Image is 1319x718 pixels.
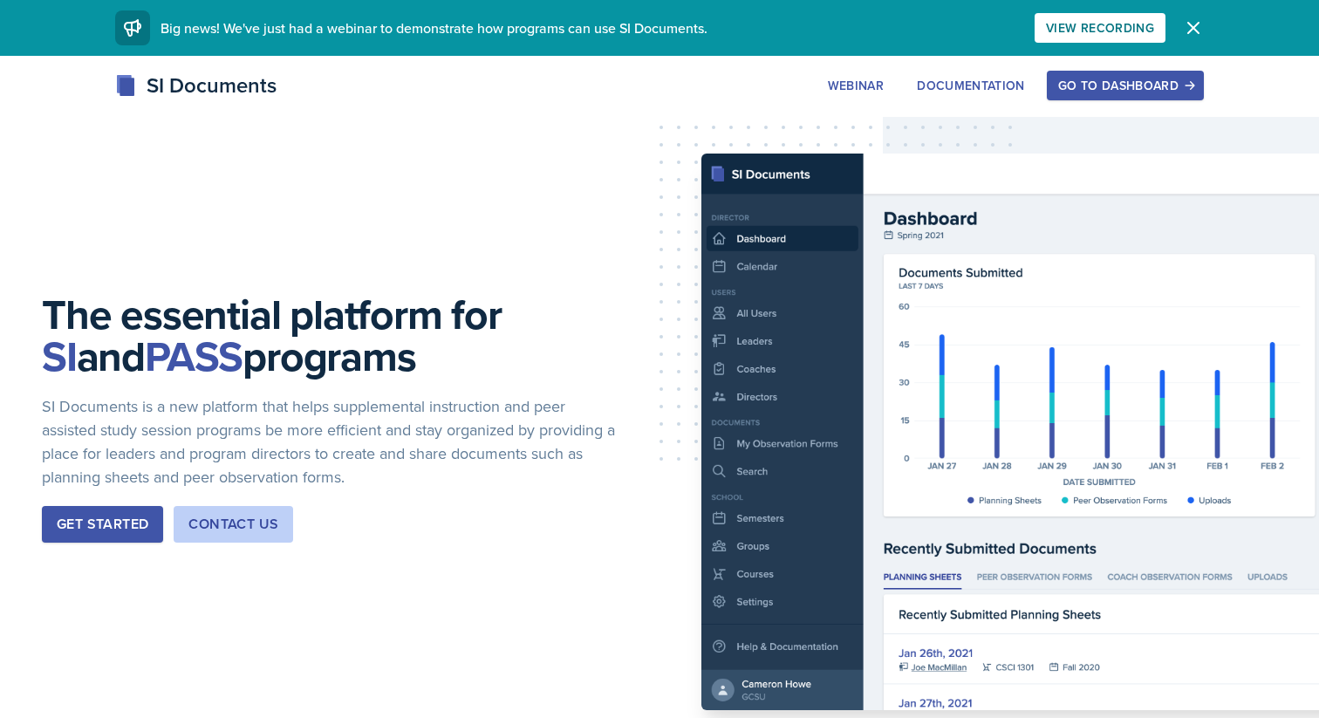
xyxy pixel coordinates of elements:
[1058,79,1193,92] div: Go to Dashboard
[817,71,895,100] button: Webinar
[174,506,293,543] button: Contact Us
[906,71,1036,100] button: Documentation
[188,514,278,535] div: Contact Us
[1047,71,1204,100] button: Go to Dashboard
[828,79,884,92] div: Webinar
[917,79,1025,92] div: Documentation
[1035,13,1165,43] button: View Recording
[42,506,163,543] button: Get Started
[1046,21,1154,35] div: View Recording
[161,18,707,38] span: Big news! We've just had a webinar to demonstrate how programs can use SI Documents.
[57,514,148,535] div: Get Started
[115,70,277,101] div: SI Documents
